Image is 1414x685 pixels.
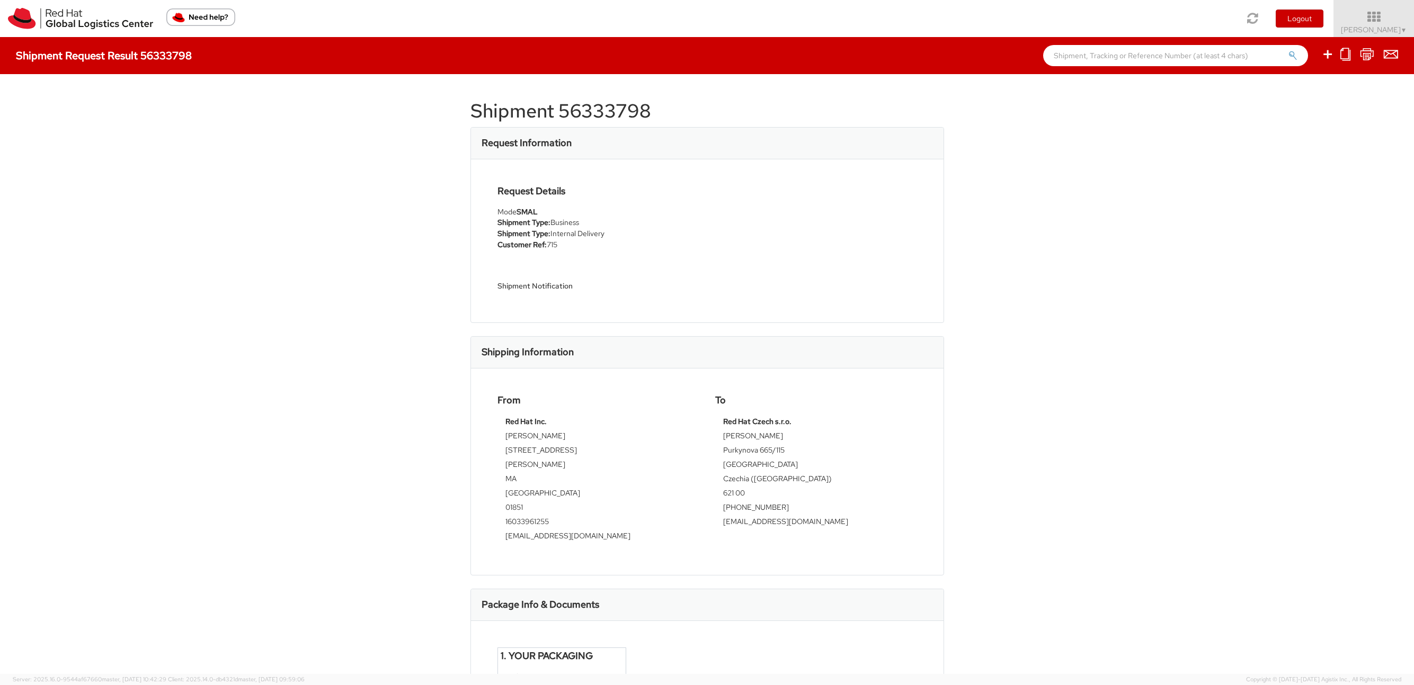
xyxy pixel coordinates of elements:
strong: Shipment Type: [497,218,550,227]
img: rh-logistics-00dfa346123c4ec078e1.svg [8,8,153,29]
h4: 1. Your Packaging [501,651,624,661]
td: [GEOGRAPHIC_DATA] [505,488,691,502]
h1: Shipment 56333798 [470,101,944,122]
li: 715 [497,239,699,250]
h3: Request Information [482,138,572,148]
td: [PHONE_NUMBER] [723,502,909,516]
h4: From [497,395,699,405]
input: Shipment, Tracking or Reference Number (at least 4 chars) [1043,45,1308,66]
h4: To [715,395,917,405]
td: [PERSON_NAME] [505,430,691,445]
td: Czechia ([GEOGRAPHIC_DATA]) [723,473,909,488]
li: Number: [501,671,624,682]
strong: 1 [530,672,532,681]
td: Purkynova 665/115 [723,445,909,459]
span: master, [DATE] 09:59:06 [238,675,305,683]
h3: Shipping Information [482,347,574,357]
strong: Red Hat Czech s.r.o. [723,417,792,426]
span: [PERSON_NAME] [1341,25,1407,34]
strong: Shipment Type: [497,229,550,238]
td: [GEOGRAPHIC_DATA] [723,459,909,473]
button: Logout [1276,10,1323,28]
td: 16033961255 [505,516,691,530]
td: [STREET_ADDRESS] [505,445,691,459]
strong: Red Hat Inc. [505,417,547,426]
strong: SMAL [517,207,538,217]
h4: Shipment Request Result 56333798 [16,50,192,61]
span: Client: 2025.14.0-db4321d [168,675,305,683]
span: ▼ [1401,26,1407,34]
td: [EMAIL_ADDRESS][DOMAIN_NAME] [505,530,691,545]
td: 01851 [505,502,691,516]
button: Need help? [166,8,235,26]
h5: Shipment Notification [497,282,699,290]
td: [PERSON_NAME] [505,459,691,473]
td: [EMAIL_ADDRESS][DOMAIN_NAME] [723,516,909,530]
span: master, [DATE] 10:42:29 [102,675,166,683]
li: Business [497,217,699,228]
td: [PERSON_NAME] [723,430,909,445]
li: Internal Delivery [497,228,699,239]
td: 621 00 [723,488,909,502]
span: Copyright © [DATE]-[DATE] Agistix Inc., All Rights Reserved [1246,675,1401,684]
strong: Customer Ref: [497,240,547,249]
span: Server: 2025.16.0-9544af67660 [13,675,166,683]
td: MA [505,473,691,488]
h4: Request Details [497,186,699,196]
h3: Package Info & Documents [482,599,599,610]
div: Mode [497,206,699,217]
